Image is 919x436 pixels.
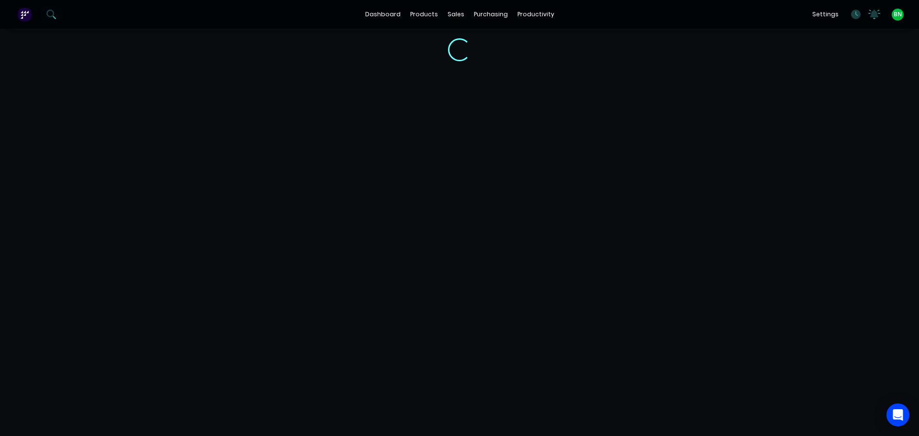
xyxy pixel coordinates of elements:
a: dashboard [360,7,405,22]
div: sales [443,7,469,22]
div: Open Intercom Messenger [886,403,909,426]
div: purchasing [469,7,513,22]
div: settings [807,7,843,22]
div: productivity [513,7,559,22]
span: BN [894,10,902,19]
div: products [405,7,443,22]
img: Factory [17,7,32,22]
